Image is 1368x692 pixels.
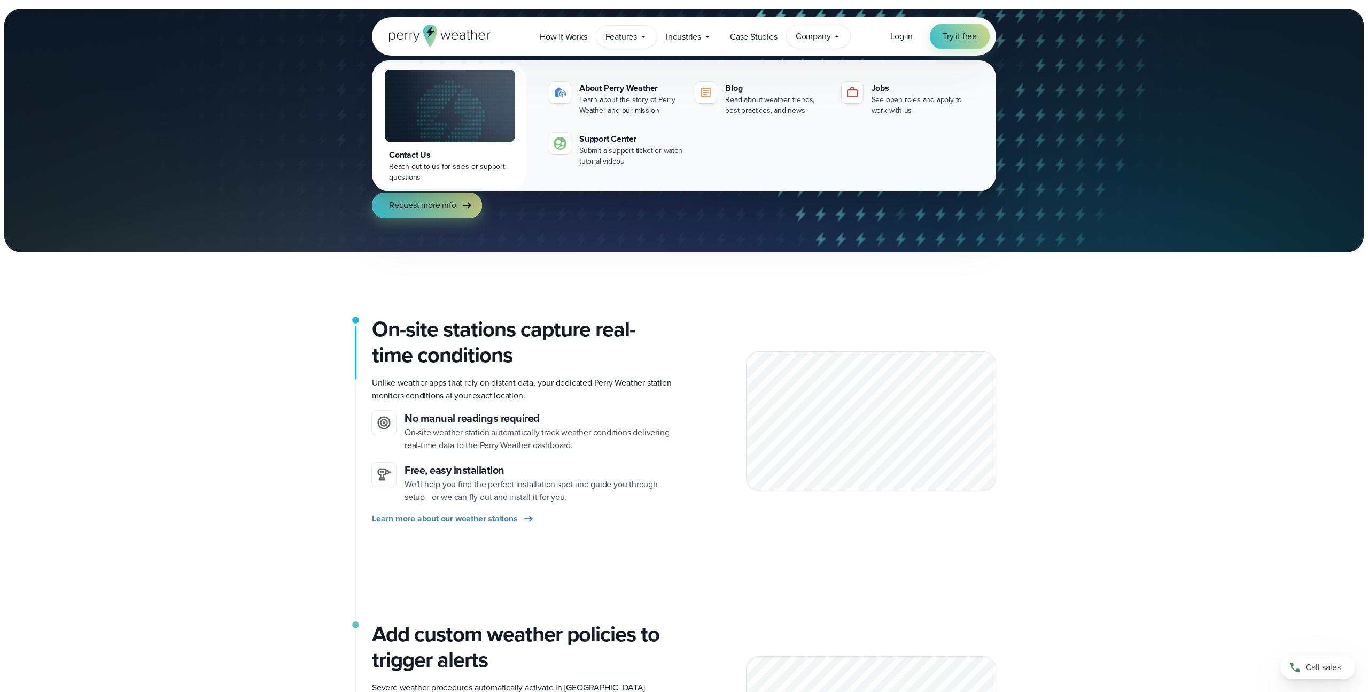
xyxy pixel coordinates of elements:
img: blog-icon.svg [699,86,712,99]
span: Learn more about our weather stations [372,512,518,525]
a: Learn more about our weather stations [372,512,535,525]
div: Read about weather trends, best practices, and news [725,95,828,116]
span: Industries [666,30,701,43]
a: Contact Us Reach out to us for sales or support questions [374,63,526,189]
h2: On-site stations capture real-time conditions [372,317,675,368]
a: Try it free [930,24,990,49]
a: Blog Read about weather trends, best practices, and news [691,78,833,120]
a: Log in [890,30,913,43]
span: Features [605,30,637,43]
div: About Perry Weather [579,82,682,95]
div: Support Center [579,133,682,145]
span: Call sales [1305,661,1341,674]
a: Call sales [1280,656,1355,679]
span: Log in [890,30,913,42]
div: Contact Us [389,149,511,162]
img: contact-icon.svg [554,137,566,150]
h3: No manual readings required [405,411,675,426]
a: Request more info [372,193,482,218]
a: About Perry Weather Learn about the story of Perry Weather and our mission [545,78,687,120]
a: Jobs See open roles and apply to work with us [837,78,979,120]
div: Submit a support ticket or watch tutorial videos [579,145,682,167]
a: Support Center Submit a support ticket or watch tutorial videos [545,128,687,171]
a: How it Works [531,26,596,48]
div: See open roles and apply to work with us [872,95,975,116]
img: about-icon.svg [554,86,566,99]
div: Jobs [872,82,975,95]
a: Case Studies [721,26,787,48]
span: Request more info [389,199,456,212]
h3: Add custom weather policies to trigger alerts [372,621,675,673]
div: Blog [725,82,828,95]
span: Try it free [943,30,977,43]
p: We’ll help you find the perfect installation spot and guide you through setup—or we can fly out a... [405,478,675,504]
p: On-site weather monitoring, automated alerts, and expert guidance— . [372,141,799,184]
h3: Free, easy installation [405,463,675,478]
span: Company [796,30,831,43]
span: How it Works [540,30,587,43]
p: On-site weather station automatically track weather conditions delivering real-time data to the P... [405,426,675,452]
img: jobs-icon-1.svg [846,86,859,99]
div: Learn about the story of Perry Weather and our mission [579,95,682,116]
span: Case Studies [730,30,778,43]
p: Unlike weather apps that rely on distant data, your dedicated Perry Weather station monitors cond... [372,376,675,402]
div: Reach out to us for sales or support questions [389,162,511,183]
